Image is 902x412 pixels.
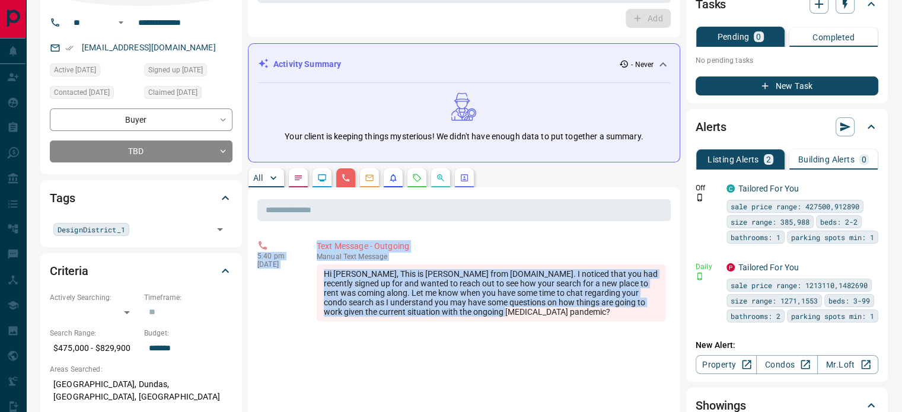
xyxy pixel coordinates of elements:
span: parking spots min: 1 [791,231,874,243]
p: Text Message [317,253,666,261]
div: Mon Oct 30 2023 [50,63,138,80]
p: Areas Searched: [50,364,232,375]
p: [DATE] [257,260,299,269]
svg: Opportunities [436,173,445,183]
a: Property [696,355,757,374]
div: Thu Jul 06 2017 [144,63,232,80]
p: All [253,174,263,182]
p: Timeframe: [144,292,232,303]
span: DesignDistrict_1 [58,223,125,235]
span: size range: 385,988 [731,216,809,228]
svg: Calls [341,173,350,183]
div: Criteria [50,257,232,285]
div: Alerts [696,113,878,141]
a: Tailored For You [738,263,799,272]
svg: Email Verified [65,44,74,52]
span: bathrooms: 1 [731,231,780,243]
svg: Lead Browsing Activity [317,173,327,183]
span: beds: 3-99 [828,295,870,306]
svg: Push Notification Only [696,193,704,202]
span: Signed up [DATE] [148,64,203,76]
p: - Never [631,59,654,70]
button: Open [114,15,128,30]
p: New Alert: [696,339,878,352]
button: New Task [696,76,878,95]
svg: Emails [365,173,374,183]
span: beds: 2-2 [820,216,858,228]
p: Building Alerts [798,155,855,164]
div: Hi [PERSON_NAME], This is [PERSON_NAME] from [DOMAIN_NAME]. I noticed that you had recently signe... [317,264,666,321]
a: Tailored For You [738,184,799,193]
p: 2 [766,155,771,164]
div: Tue Feb 01 2022 [50,86,138,103]
svg: Requests [412,173,422,183]
p: Completed [812,33,855,41]
a: Condos [756,355,817,374]
svg: Push Notification Only [696,272,704,280]
p: Activity Summary [273,58,341,71]
svg: Notes [294,173,303,183]
div: TBD [50,140,232,162]
div: property.ca [726,263,735,272]
span: Active [DATE] [54,64,96,76]
h2: Criteria [50,261,88,280]
p: 5:40 pm [257,252,299,260]
div: Activity Summary- Never [258,53,670,75]
p: [GEOGRAPHIC_DATA], Dundas, [GEOGRAPHIC_DATA], [GEOGRAPHIC_DATA] [50,375,232,407]
div: Fri Oct 02 2020 [144,86,232,103]
p: Actively Searching: [50,292,138,303]
p: Search Range: [50,328,138,338]
p: No pending tasks [696,52,878,69]
p: Listing Alerts [707,155,759,164]
svg: Listing Alerts [388,173,398,183]
p: 0 [862,155,866,164]
div: condos.ca [726,184,735,193]
span: sale price range: 427500,912890 [731,200,859,212]
span: manual [317,253,342,261]
span: sale price range: 1213110,1482690 [731,279,868,291]
a: [EMAIL_ADDRESS][DOMAIN_NAME] [82,43,216,52]
span: Contacted [DATE] [54,87,110,98]
p: Pending [717,33,749,41]
span: bathrooms: 2 [731,310,780,322]
p: Off [696,183,719,193]
div: Tags [50,184,232,212]
p: $475,000 - $829,900 [50,338,138,358]
h2: Alerts [696,117,726,136]
div: Buyer [50,108,232,130]
p: Daily [696,261,719,272]
h2: Tags [50,189,75,207]
p: Budget: [144,328,232,338]
p: Text Message - Outgoing [317,240,666,253]
p: 0 [756,33,761,41]
button: Open [212,221,228,238]
span: Claimed [DATE] [148,87,197,98]
span: size range: 1271,1553 [731,295,818,306]
svg: Agent Actions [460,173,469,183]
a: Mr.Loft [817,355,878,374]
p: Your client is keeping things mysterious! We didn't have enough data to put together a summary. [285,130,643,143]
span: parking spots min: 1 [791,310,874,322]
